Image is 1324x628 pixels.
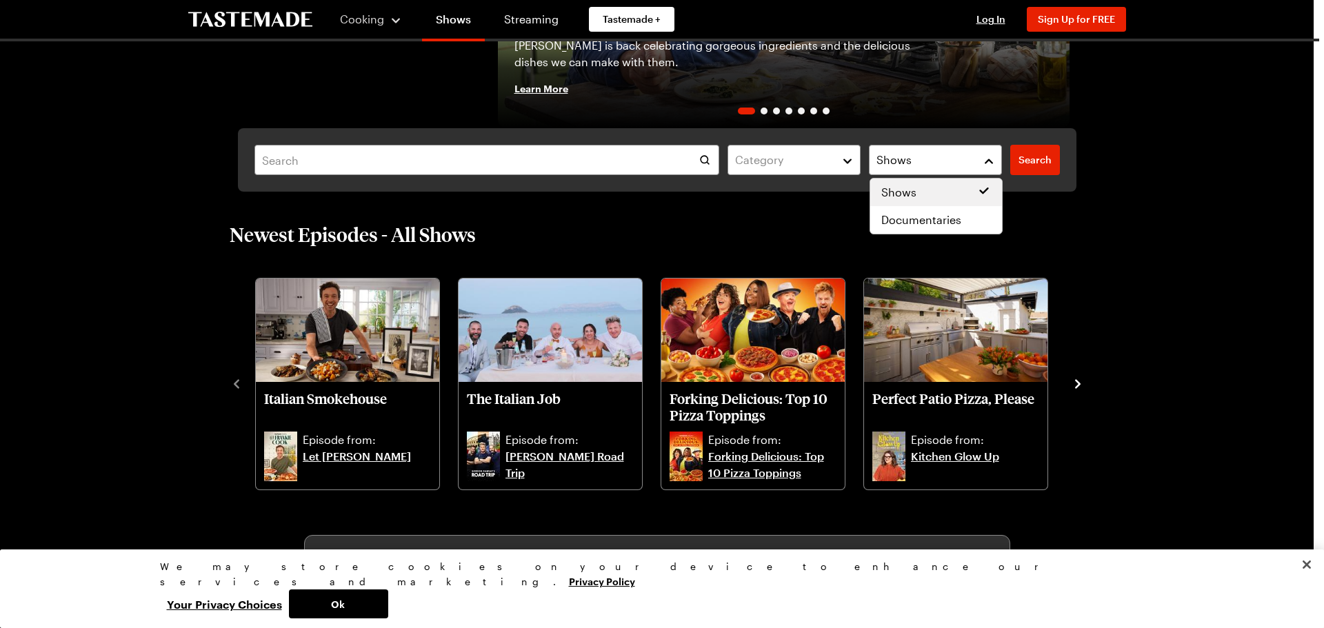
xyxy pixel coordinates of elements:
button: Ok [289,589,388,618]
div: We may store cookies on your device to enhance our services and marketing. [160,559,1153,589]
a: More information about your privacy, opens in a new tab [569,574,635,587]
button: Shows [869,145,1002,175]
button: Your Privacy Choices [160,589,289,618]
div: Privacy [160,559,1153,618]
div: Shows [870,178,1003,234]
span: Documentaries [881,212,961,228]
span: Shows [876,152,912,168]
span: Shows [881,184,916,201]
button: Close [1292,549,1322,580]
